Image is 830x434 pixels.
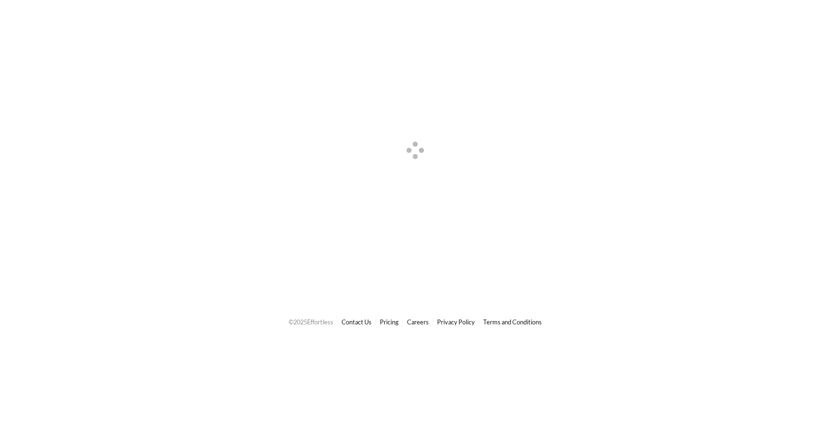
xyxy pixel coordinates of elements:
span: © 2025 Effortless [289,318,333,326]
a: Privacy Policy [437,318,475,326]
a: Pricing [380,318,399,326]
a: Careers [407,318,429,326]
a: Contact Us [342,318,372,326]
a: Terms and Conditions [483,318,542,326]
